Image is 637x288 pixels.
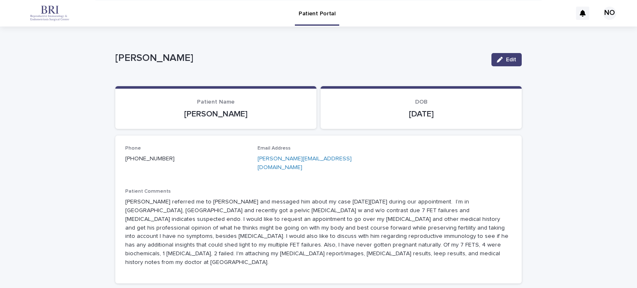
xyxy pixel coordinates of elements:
p: [PERSON_NAME] [125,109,306,119]
img: oRmERfgFTTevZZKagoCM [17,5,83,22]
span: Patient Comments [125,189,171,194]
p: [PERSON_NAME] [115,52,485,64]
p: [DATE] [331,109,512,119]
span: Patient Name [197,99,235,105]
div: NO [603,7,616,20]
span: Email Address [258,146,291,151]
p: [PERSON_NAME] referred me to [PERSON_NAME] and messaged him about my case [DATE][DATE] during our... [125,198,512,266]
a: [PERSON_NAME][EMAIL_ADDRESS][DOMAIN_NAME] [258,156,352,170]
a: [PHONE_NUMBER] [125,156,175,162]
span: Phone [125,146,141,151]
span: DOB [415,99,428,105]
button: Edit [491,53,522,66]
span: Edit [506,57,516,63]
